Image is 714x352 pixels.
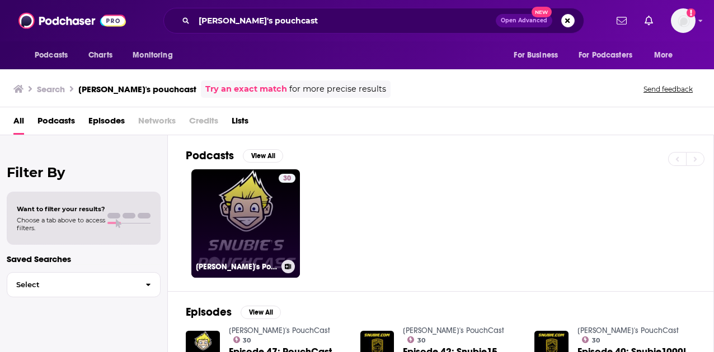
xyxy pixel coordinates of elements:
a: Snubie's PouchCast [577,326,679,335]
h2: Episodes [186,305,232,319]
span: Credits [189,112,218,135]
a: All [13,112,24,135]
button: Open AdvancedNew [496,14,552,27]
a: 30 [233,336,251,343]
span: for more precise results [289,83,386,96]
a: 30 [407,336,425,343]
h3: Search [37,84,65,94]
span: Choose a tab above to access filters. [17,216,105,232]
h3: [PERSON_NAME]'s pouchcast [78,84,196,94]
span: 30 [243,338,251,343]
span: 30 [417,338,425,343]
button: open menu [506,45,572,66]
button: open menu [27,45,82,66]
img: Podchaser - Follow, Share and Rate Podcasts [18,10,126,31]
span: 30 [592,338,600,343]
svg: Add a profile image [687,8,696,17]
span: For Business [514,47,558,63]
span: Monitoring [133,47,172,63]
h2: Podcasts [186,149,234,163]
span: Networks [138,112,176,135]
button: open menu [125,45,187,66]
button: View All [243,149,283,163]
a: Try an exact match [205,83,287,96]
input: Search podcasts, credits, & more... [194,12,496,30]
a: EpisodesView All [186,305,281,319]
a: Lists [232,112,248,135]
a: Episodes [88,112,125,135]
h3: [PERSON_NAME]'s PouchCast [196,262,277,272]
span: More [654,47,673,63]
span: 30 [283,173,291,184]
a: Show notifications dropdown [612,11,631,30]
a: 30[PERSON_NAME]'s PouchCast [191,169,300,278]
img: User Profile [671,8,696,33]
a: Snubie's PouchCast [403,326,504,335]
p: Saved Searches [7,254,161,264]
span: For Podcasters [579,47,632,63]
a: Snubie's PouchCast [229,326,330,335]
a: 30 [279,174,295,183]
span: Want to filter your results? [17,205,105,213]
a: 30 [582,336,600,343]
button: View All [241,306,281,319]
h2: Filter By [7,164,161,180]
button: Show profile menu [671,8,696,33]
a: PodcastsView All [186,149,283,163]
button: open menu [646,45,687,66]
div: Search podcasts, credits, & more... [163,8,584,34]
button: Select [7,272,161,297]
a: Charts [81,45,119,66]
span: New [532,7,552,17]
span: Open Advanced [501,18,547,23]
span: Select [7,281,137,288]
span: Podcasts [35,47,68,63]
a: Podcasts [37,112,75,135]
span: Logged in as HavasAlexa [671,8,696,33]
span: Charts [88,47,112,63]
a: Show notifications dropdown [640,11,657,30]
button: open menu [571,45,649,66]
button: Send feedback [640,84,696,94]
